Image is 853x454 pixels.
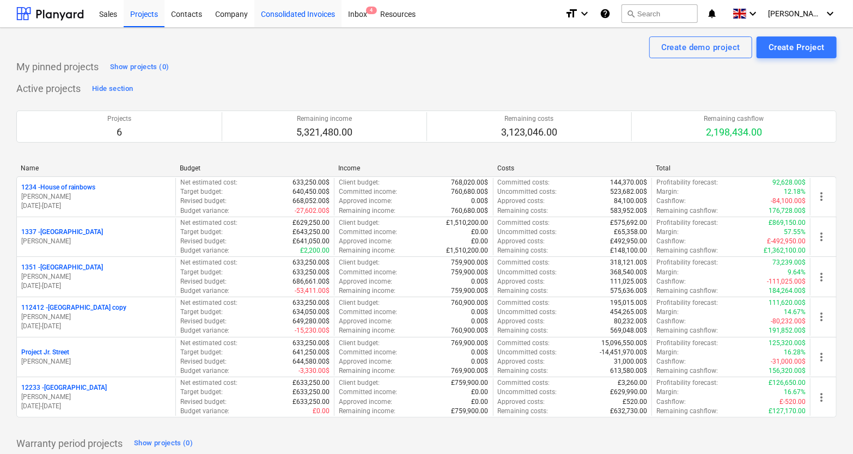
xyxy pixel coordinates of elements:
p: -3,330.00$ [298,366,330,376]
p: Committed costs : [498,178,550,187]
div: Show projects (0) [110,61,169,73]
p: -15,230.00$ [295,326,330,335]
p: £126,650.00 [769,378,806,388]
p: 15,096,550.00$ [601,339,647,348]
p: £632,730.00 [610,407,647,416]
p: 0.00$ [472,357,489,366]
p: 640,450.00$ [293,187,330,197]
p: [DATE] - [DATE] [21,402,171,411]
div: Costs [497,164,648,172]
p: Client budget : [339,218,380,228]
p: Remaining costs : [498,326,549,335]
p: 686,661.00$ [293,277,330,286]
div: 12233 -[GEOGRAPHIC_DATA][PERSON_NAME][DATE]-[DATE] [21,383,171,411]
p: 92,628.00$ [772,178,806,187]
button: Hide section [89,80,136,97]
div: 1351 -[GEOGRAPHIC_DATA][PERSON_NAME][DATE]-[DATE] [21,263,171,291]
p: Remaining income : [339,366,395,376]
p: 9.64% [788,268,806,277]
p: £-520.00 [779,397,806,407]
p: 3,123,046.00 [501,126,557,139]
p: 1337 - [GEOGRAPHIC_DATA] [21,228,103,237]
p: £633,250.00 [293,397,330,407]
p: Remaining income : [339,206,395,216]
p: 16.67% [784,388,806,397]
p: Net estimated cost : [180,218,237,228]
p: Client budget : [339,298,380,308]
p: 73,239.00$ [772,258,806,267]
p: Committed costs : [498,378,550,388]
p: Committed costs : [498,218,550,228]
p: 156,320.00$ [769,366,806,376]
p: Cashflow : [656,237,686,246]
p: Approved costs : [498,237,545,246]
p: -84,100.00$ [771,197,806,206]
p: 454,265.00$ [610,308,647,317]
p: Budget variance : [180,206,229,216]
p: £3,260.00 [618,378,647,388]
div: Hide section [92,83,133,95]
p: Revised budget : [180,197,227,206]
p: Approved income : [339,357,392,366]
p: 0.00$ [472,308,489,317]
div: 112412 -[GEOGRAPHIC_DATA] copy[PERSON_NAME][DATE]-[DATE] [21,303,171,331]
p: £641,050.00 [293,237,330,246]
p: Revised budget : [180,237,227,246]
p: Remaining cashflow : [656,206,718,216]
p: £759,900.00 [452,378,489,388]
p: Margin : [656,388,679,397]
p: Committed income : [339,348,397,357]
p: -27,602.00$ [295,206,330,216]
p: Budget variance : [180,326,229,335]
p: Cashflow : [656,197,686,206]
p: Revised budget : [180,277,227,286]
p: Profitability forecast : [656,298,718,308]
p: 769,900.00$ [452,339,489,348]
div: Total [656,164,806,172]
p: 769,900.00$ [452,366,489,376]
i: keyboard_arrow_down [746,7,759,20]
i: keyboard_arrow_down [824,7,837,20]
p: 112412 - [GEOGRAPHIC_DATA] copy [21,303,126,312]
p: 125,320.00$ [769,339,806,348]
p: 633,250.00$ [293,178,330,187]
p: Projects [107,114,131,124]
p: 575,636.00$ [610,286,647,296]
span: more_vert [815,230,828,243]
p: Margin : [656,348,679,357]
p: Approved income : [339,317,392,326]
p: Approved income : [339,277,392,286]
p: Revised budget : [180,397,227,407]
p: 184,264.00$ [769,286,806,296]
p: Remaining cashflow : [656,407,718,416]
p: £633,250.00 [293,378,330,388]
p: -80,232.00$ [771,317,806,326]
p: 5,321,480.00 [296,126,352,139]
p: 768,020.00$ [452,178,489,187]
p: 1351 - [GEOGRAPHIC_DATA] [21,263,103,272]
p: 760,680.00$ [452,206,489,216]
p: 633,250.00$ [293,268,330,277]
p: Client budget : [339,258,380,267]
p: Remaining costs : [498,206,549,216]
p: 0.00$ [472,197,489,206]
p: Uncommitted costs : [498,388,557,397]
p: Margin : [656,187,679,197]
p: Target budget : [180,388,223,397]
p: Profitability forecast : [656,218,718,228]
p: 0.00$ [472,277,489,286]
p: 111,025.00$ [610,277,647,286]
p: Budget variance : [180,246,229,255]
p: Target budget : [180,348,223,357]
p: Remaining income : [339,407,395,416]
p: £0.00 [472,228,489,237]
div: Create demo project [661,40,740,54]
p: Margin : [656,228,679,237]
p: £1,510,200.00 [447,246,489,255]
p: 759,900.00$ [452,258,489,267]
p: £65,358.00 [614,228,647,237]
p: Target budget : [180,228,223,237]
p: [DATE] - [DATE] [21,322,171,331]
div: Name [21,164,171,172]
button: Search [622,4,698,23]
